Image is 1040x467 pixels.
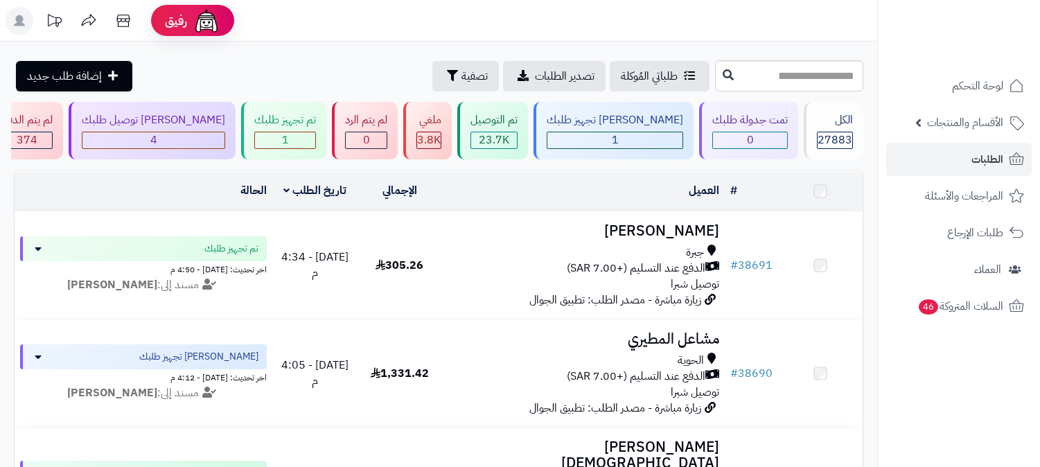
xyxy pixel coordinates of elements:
a: تحديثات المنصة [37,7,71,38]
span: [DATE] - 4:34 م [281,249,349,281]
span: طلباتي المُوكلة [621,68,678,85]
div: ملغي [416,112,441,128]
span: 4 [150,132,157,148]
span: زيارة مباشرة - مصدر الطلب: تطبيق الجوال [529,292,701,308]
span: الدفع عند التسليم (+7.00 SAR) [567,369,705,385]
strong: [PERSON_NAME] [67,385,157,401]
span: المراجعات والأسئلة [925,186,1003,206]
span: # [730,257,738,274]
div: لم يتم الدفع [1,112,53,128]
div: 4 [82,132,224,148]
a: #38691 [730,257,773,274]
a: الحالة [240,182,267,199]
span: الأقسام والمنتجات [927,113,1003,132]
a: الإجمالي [382,182,417,199]
img: logo-2.png [946,37,1027,67]
span: تصدير الطلبات [535,68,594,85]
div: الكل [817,112,853,128]
a: تصدير الطلبات [503,61,606,91]
span: السلات المتروكة [917,297,1003,316]
div: 0 [713,132,787,148]
div: 1 [547,132,682,148]
a: الطلبات [886,143,1032,176]
div: 374 [2,132,52,148]
a: # [730,182,737,199]
a: ملغي 3.8K [400,102,455,159]
a: السلات المتروكة46 [886,290,1032,323]
span: زيارة مباشرة - مصدر الطلب: تطبيق الجوال [529,400,701,416]
div: مسند إلى: [10,385,277,401]
span: الدفع عند التسليم (+7.00 SAR) [567,261,705,276]
span: تصفية [461,68,488,85]
span: العملاء [974,260,1001,279]
h3: [PERSON_NAME] [448,223,719,239]
span: 0 [747,132,754,148]
span: 27883 [818,132,852,148]
span: 23.7K [479,132,509,148]
a: لم يتم الرد 0 [329,102,400,159]
span: تم تجهيز طلبك [204,242,258,256]
a: المراجعات والأسئلة [886,179,1032,213]
span: رفيق [165,12,187,29]
span: طلبات الإرجاع [947,223,1003,243]
span: توصيل شبرا [671,384,719,400]
div: تمت جدولة طلبك [712,112,788,128]
span: 3.8K [417,132,441,148]
a: الكل27883 [801,102,866,159]
a: #38690 [730,365,773,382]
span: [DATE] - 4:05 م [281,357,349,389]
div: لم يتم الرد [345,112,387,128]
div: 23656 [471,132,517,148]
span: 1 [612,132,619,148]
span: 1 [282,132,289,148]
h3: مشاعل المطيري [448,331,719,347]
span: جبرة [686,245,704,261]
img: ai-face.png [193,7,220,35]
span: توصيل شبرا [671,276,719,292]
span: إضافة طلب جديد [27,68,102,85]
span: 305.26 [376,257,423,274]
span: لوحة التحكم [952,76,1003,96]
span: الحوية [678,353,704,369]
a: طلبات الإرجاع [886,216,1032,249]
span: الطلبات [971,150,1003,169]
div: تم التوصيل [470,112,518,128]
a: لوحة التحكم [886,69,1032,103]
div: 3847 [417,132,441,148]
a: العملاء [886,253,1032,286]
a: العميل [689,182,719,199]
span: 0 [363,132,370,148]
div: 1 [255,132,315,148]
div: مسند إلى: [10,277,277,293]
span: 46 [919,299,938,315]
span: 374 [17,132,37,148]
span: [PERSON_NAME] تجهيز طلبك [139,350,258,364]
a: تاريخ الطلب [283,182,346,199]
a: تمت جدولة طلبك 0 [696,102,801,159]
div: 0 [346,132,387,148]
a: طلباتي المُوكلة [610,61,710,91]
a: تم التوصيل 23.7K [455,102,531,159]
a: تم تجهيز طلبك 1 [238,102,329,159]
strong: [PERSON_NAME] [67,276,157,293]
div: تم تجهيز طلبك [254,112,316,128]
button: تصفية [432,61,499,91]
div: [PERSON_NAME] توصيل طلبك [82,112,225,128]
a: إضافة طلب جديد [16,61,132,91]
span: # [730,365,738,382]
a: [PERSON_NAME] توصيل طلبك 4 [66,102,238,159]
a: [PERSON_NAME] تجهيز طلبك 1 [531,102,696,159]
div: اخر تحديث: [DATE] - 4:12 م [20,369,267,384]
div: اخر تحديث: [DATE] - 4:50 م [20,261,267,276]
span: 1,331.42 [371,365,429,382]
div: [PERSON_NAME] تجهيز طلبك [547,112,683,128]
